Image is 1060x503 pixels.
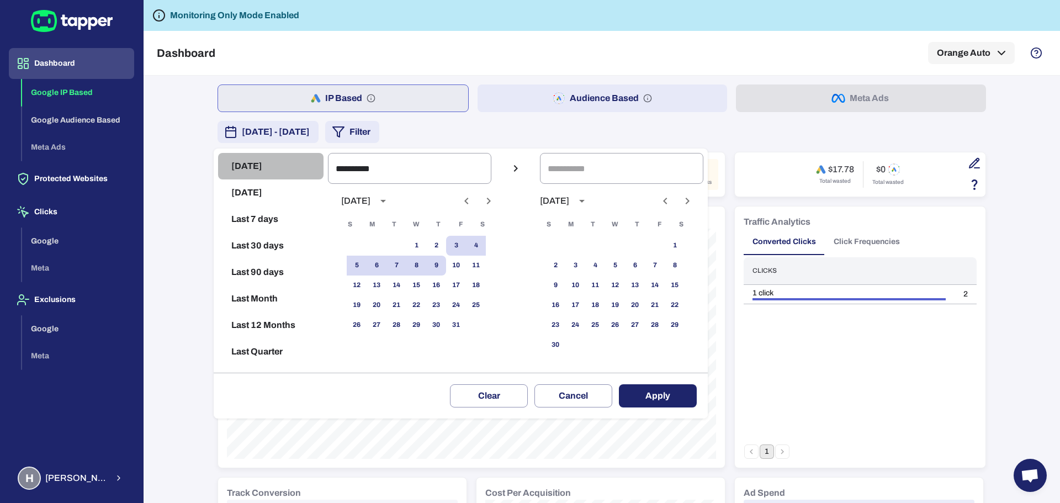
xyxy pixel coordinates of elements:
[665,236,685,256] button: 1
[605,256,625,276] button: 5
[446,295,466,315] button: 24
[540,195,569,207] div: [DATE]
[347,295,367,315] button: 19
[451,214,470,236] span: Friday
[649,214,669,236] span: Friday
[545,335,565,355] button: 30
[218,179,324,206] button: [DATE]
[218,206,324,232] button: Last 7 days
[1014,459,1047,492] div: Open chat
[386,295,406,315] button: 21
[374,192,393,210] button: calendar view is open, switch to year view
[545,256,565,276] button: 2
[406,276,426,295] button: 15
[218,365,324,391] button: Reset
[457,192,476,210] button: Previous month
[367,295,386,315] button: 20
[619,384,697,407] button: Apply
[406,214,426,236] span: Wednesday
[625,256,645,276] button: 6
[218,338,324,365] button: Last Quarter
[665,315,685,335] button: 29
[545,295,565,315] button: 16
[450,384,528,407] button: Clear
[384,214,404,236] span: Tuesday
[645,256,665,276] button: 7
[347,315,367,335] button: 26
[585,295,605,315] button: 18
[218,232,324,259] button: Last 30 days
[466,295,486,315] button: 25
[347,256,367,276] button: 5
[446,315,466,335] button: 31
[565,315,585,335] button: 24
[605,214,625,236] span: Wednesday
[218,285,324,312] button: Last Month
[367,276,386,295] button: 13
[665,256,685,276] button: 8
[627,214,647,236] span: Thursday
[386,315,406,335] button: 28
[340,214,360,236] span: Sunday
[466,256,486,276] button: 11
[605,276,625,295] button: 12
[426,256,446,276] button: 9
[585,256,605,276] button: 4
[446,276,466,295] button: 17
[406,295,426,315] button: 22
[645,315,665,335] button: 28
[466,236,486,256] button: 4
[665,276,685,295] button: 15
[645,295,665,315] button: 21
[605,315,625,335] button: 26
[545,315,565,335] button: 23
[473,214,492,236] span: Saturday
[539,214,559,236] span: Sunday
[625,295,645,315] button: 20
[665,295,685,315] button: 22
[625,315,645,335] button: 27
[406,315,426,335] button: 29
[561,214,581,236] span: Monday
[573,192,591,210] button: calendar view is open, switch to year view
[656,192,675,210] button: Previous month
[426,276,446,295] button: 16
[565,295,585,315] button: 17
[426,295,446,315] button: 23
[406,236,426,256] button: 1
[605,295,625,315] button: 19
[565,256,585,276] button: 3
[446,236,466,256] button: 3
[479,192,498,210] button: Next month
[367,315,386,335] button: 27
[583,214,603,236] span: Tuesday
[565,276,585,295] button: 10
[341,195,370,207] div: [DATE]
[428,214,448,236] span: Thursday
[406,256,426,276] button: 8
[466,276,486,295] button: 18
[545,276,565,295] button: 9
[386,256,406,276] button: 7
[426,236,446,256] button: 2
[218,259,324,285] button: Last 90 days
[218,153,324,179] button: [DATE]
[426,315,446,335] button: 30
[534,384,612,407] button: Cancel
[367,256,386,276] button: 6
[362,214,382,236] span: Monday
[625,276,645,295] button: 13
[585,276,605,295] button: 11
[645,276,665,295] button: 14
[678,192,697,210] button: Next month
[347,276,367,295] button: 12
[585,315,605,335] button: 25
[218,312,324,338] button: Last 12 Months
[671,214,691,236] span: Saturday
[446,256,466,276] button: 10
[386,276,406,295] button: 14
